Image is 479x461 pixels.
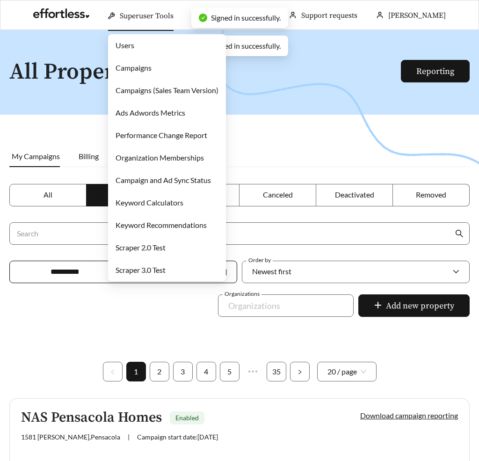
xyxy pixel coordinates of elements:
span: search [455,229,464,238]
h1: All Properties [9,60,412,85]
a: Organization Memberships [116,153,204,162]
button: Reporting [401,60,470,82]
a: Download campaign reporting [360,411,458,420]
a: Keyword Recommendations [116,220,207,229]
div: Page Size [317,362,377,381]
span: Removed [416,190,446,199]
button: right [290,362,310,381]
span: | [128,433,130,441]
span: Deactivated [335,190,374,199]
a: Performance Change Report [116,131,207,139]
a: 5 [220,362,239,381]
span: plus [374,301,382,311]
a: 35 [267,362,286,381]
h5: NAS Pensacola Homes [21,410,162,425]
a: Users [116,41,134,50]
a: Keyword Calculators [116,198,183,207]
span: Add new property [386,300,454,312]
li: 3 [173,362,193,381]
a: Campaigns (Sales Team Version) [116,86,218,95]
a: Scraper 3.0 Test [116,265,166,274]
span: Signed in successfully. [211,41,281,50]
li: 2 [150,362,169,381]
span: [PERSON_NAME] [388,11,446,20]
li: 4 [196,362,216,381]
a: Campaign and Ad Sync Status [116,176,211,184]
span: Enabled [175,414,199,422]
span: Newest first [252,267,291,276]
a: Reporting [416,66,454,77]
a: Support requests [301,11,357,20]
span: Canceled [263,190,293,199]
span: Signed in successfully. [211,13,281,22]
a: 1 [127,362,145,381]
li: Next Page [290,362,310,381]
span: Billing [79,152,99,161]
a: 2 [150,362,169,381]
li: Previous Page [103,362,123,381]
span: My Campaigns [12,152,60,161]
button: left [103,362,123,381]
a: Campaigns [116,63,152,72]
a: Ads Adwords Metrics [116,108,185,117]
span: All [44,190,52,199]
span: ••• [243,362,263,381]
span: 1581 [PERSON_NAME] , Pensacola [21,433,120,441]
span: right [297,369,303,375]
li: Next 5 Pages [243,362,263,381]
li: 5 [220,362,239,381]
li: 1 [126,362,146,381]
li: 35 [267,362,286,381]
a: Scraper 2.0 Test [116,243,166,252]
a: 3 [174,362,192,381]
button: plusAdd new property [358,294,470,317]
a: 4 [197,362,216,381]
span: Campaign start date: [DATE] [137,433,218,441]
span: check-circle [199,14,207,22]
span: Superuser Tools [120,11,174,21]
span: 20 / page [327,362,366,381]
span: left [110,369,116,375]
